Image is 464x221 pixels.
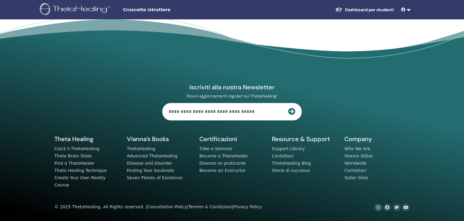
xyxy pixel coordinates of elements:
span: Cruscotto istruttore [123,7,214,13]
a: Finding Your Soulmate [127,168,174,173]
img: graduation-cap-white.svg [335,7,343,12]
a: Take a Seminar [199,146,233,151]
h4: Iscriviti alla nostra Newsletter [162,83,302,91]
h5: Vianna’s Books [127,135,192,143]
a: Become a ThetaHealer [199,153,248,158]
h5: Resource & Support [272,135,337,143]
a: ThetaHealing Blog [272,161,311,166]
a: Seven Planes of Existence [127,175,182,180]
a: Support Library [272,146,305,151]
a: Create Your Own Reality Course [54,175,106,187]
img: logo.png [40,3,112,17]
a: Diventa un praticante [199,161,246,166]
a: Contattaci [344,168,366,173]
a: Who We Are [344,146,370,151]
a: Vianna Stibal [344,153,372,158]
h5: Certificazioni [199,135,265,143]
a: Contattaci [272,153,294,158]
a: Find a ThetaHealer [54,161,95,166]
a: Disease and Disorder [127,161,172,166]
a: Become an Instructor [199,168,246,173]
a: Theta Brain State [54,153,92,158]
a: Cancellation Policy [147,204,187,209]
a: Sister Sites [344,175,368,180]
a: Advanced ThetaHealing [127,153,178,158]
a: Privacy Policy [233,204,262,209]
a: Termini & Condizioni [188,204,232,209]
p: Ricevi aggiornamenti regolari sul ThetaHealing! [162,93,302,99]
div: © 2025 ThetaHealing. All Rights reserved. | | | [54,203,262,211]
a: Storie di successo [272,168,310,173]
a: Cos'è il ThetaHealing [54,146,99,151]
a: ThetaHealing [127,146,155,151]
a: Worldwide [344,161,366,166]
h5: Company [344,135,410,143]
a: Theta Healing Technique [54,168,107,173]
h5: Theta Healing [54,135,120,143]
a: Dashboard per studenti [330,4,399,15]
